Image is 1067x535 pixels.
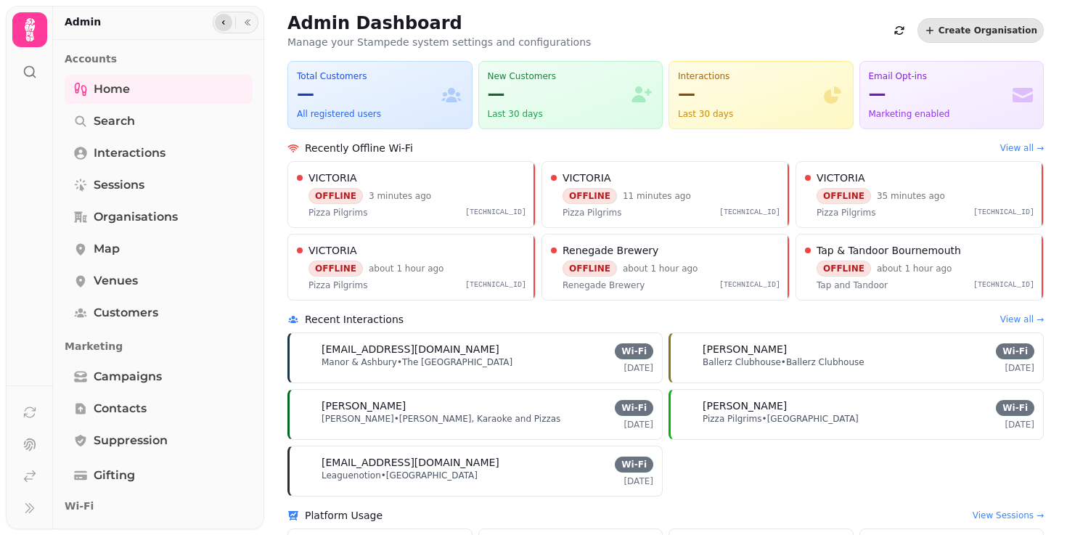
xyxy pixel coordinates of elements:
a: Campaigns [65,362,253,391]
div: OFFLINE [308,261,363,277]
div: New Customers [488,70,631,82]
span: Sessions [94,176,144,194]
p: Accounts [65,46,253,72]
p: • [GEOGRAPHIC_DATA] [322,470,499,481]
div: Email Opt-ins [869,70,1012,82]
a: Home [65,75,253,104]
h2: Recently Offline Wi-Fi [305,141,413,155]
div: OFFLINE [817,188,871,204]
span: Pizza Pilgrims [563,207,622,219]
h2: Admin [65,15,101,29]
a: VICTORIA [308,171,526,185]
div: — [488,82,631,105]
a: Suppression [65,426,253,455]
span: Tap and Tandoor [817,279,888,291]
a: VICTORIA [308,243,526,258]
span: Create Organisation [939,26,1037,35]
p: • The [GEOGRAPHIC_DATA] [322,356,512,368]
span: [TECHNICAL_ID] [973,279,1034,291]
a: Search [65,107,253,136]
p: Manage your Stampede system settings and configurations [287,35,591,49]
a: View all → [1000,142,1044,154]
span: [PERSON_NAME] [322,399,406,413]
div: Interactions [678,70,821,82]
span: Organisations [94,208,178,226]
div: OFFLINE [563,261,617,277]
a: VICTORIA [817,171,1034,185]
span: Pizza Pilgrims [703,414,762,424]
a: about 1 hour ago [877,264,952,274]
span: [TECHNICAL_ID] [719,207,780,219]
span: [EMAIL_ADDRESS][DOMAIN_NAME] [322,342,499,356]
a: Interactions [65,139,253,168]
a: Sessions [65,171,253,200]
a: about 1 hour ago [623,264,698,274]
div: Wi-Fi [615,400,653,416]
a: View all → [1000,314,1044,325]
span: Pizza Pilgrims [817,207,876,219]
span: [TECHNICAL_ID] [465,207,526,219]
p: [DATE] [615,362,653,374]
span: Venues [94,272,138,290]
p: [DATE] [996,362,1034,374]
span: NN [298,348,315,362]
span: Campaigns [94,368,162,385]
div: Wi-Fi [996,343,1034,359]
a: VICTORIA [563,171,780,185]
a: 35 minutes ago [877,191,945,201]
a: about 1 hour ago [369,264,444,274]
span: Search [94,113,135,130]
a: Gifting [65,461,253,490]
span: [TECHNICAL_ID] [973,207,1034,219]
span: [PERSON_NAME] [322,414,394,424]
a: Contacts [65,394,253,423]
span: [PERSON_NAME] [703,342,787,356]
span: [TECHNICAL_ID] [465,279,526,291]
p: Marketing [65,333,253,359]
a: 3 minutes ago [369,191,431,201]
div: OFFLINE [563,188,617,204]
p: • Ballerz Clubhouse [703,356,864,368]
span: Contacts [94,400,147,417]
span: [PERSON_NAME] [703,399,787,413]
p: Wi-Fi [65,493,253,519]
h2: Recent Interactions [305,312,404,327]
span: JP [682,404,693,419]
span: Ballerz Clubhouse [703,357,781,367]
span: Manor & Ashbury [322,357,397,367]
a: 11 minutes ago [623,191,691,201]
div: OFFLINE [817,261,871,277]
div: Last 30 days [678,108,821,120]
span: Pizza Pilgrims [308,207,368,219]
a: Venues [65,266,253,295]
p: [DATE] [615,475,653,487]
span: Home [94,81,130,98]
span: [TECHNICAL_ID] [719,279,780,291]
a: Organisations [65,203,253,232]
div: Wi-Fi [615,343,653,359]
h2: Admin Dashboard [287,12,566,35]
a: Customers [65,298,253,327]
a: Tap & Tandoor Bournemouth [817,243,1034,258]
p: • [PERSON_NAME], Karaoke and Pizzas [322,413,560,425]
div: Last 30 days [488,108,631,120]
span: Suppression [94,432,168,449]
p: [DATE] [615,419,653,430]
div: OFFLINE [308,188,363,204]
div: Wi-Fi [615,457,653,473]
p: • [GEOGRAPHIC_DATA] [703,413,859,425]
button: Create Organisation [917,18,1044,43]
span: FN [299,461,314,475]
div: — [869,82,1012,105]
div: — [678,82,821,105]
span: Customers [94,304,158,322]
span: Gifting [94,467,135,484]
div: Marketing enabled [869,108,1012,120]
span: Leaguenotion [322,470,381,481]
span: Renegade Brewery [563,279,645,291]
span: Pizza Pilgrims [308,279,368,291]
div: Total Customers [297,70,440,82]
span: [EMAIL_ADDRESS][DOMAIN_NAME] [322,455,499,470]
p: [DATE] [996,419,1034,430]
span: LA [681,348,695,362]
